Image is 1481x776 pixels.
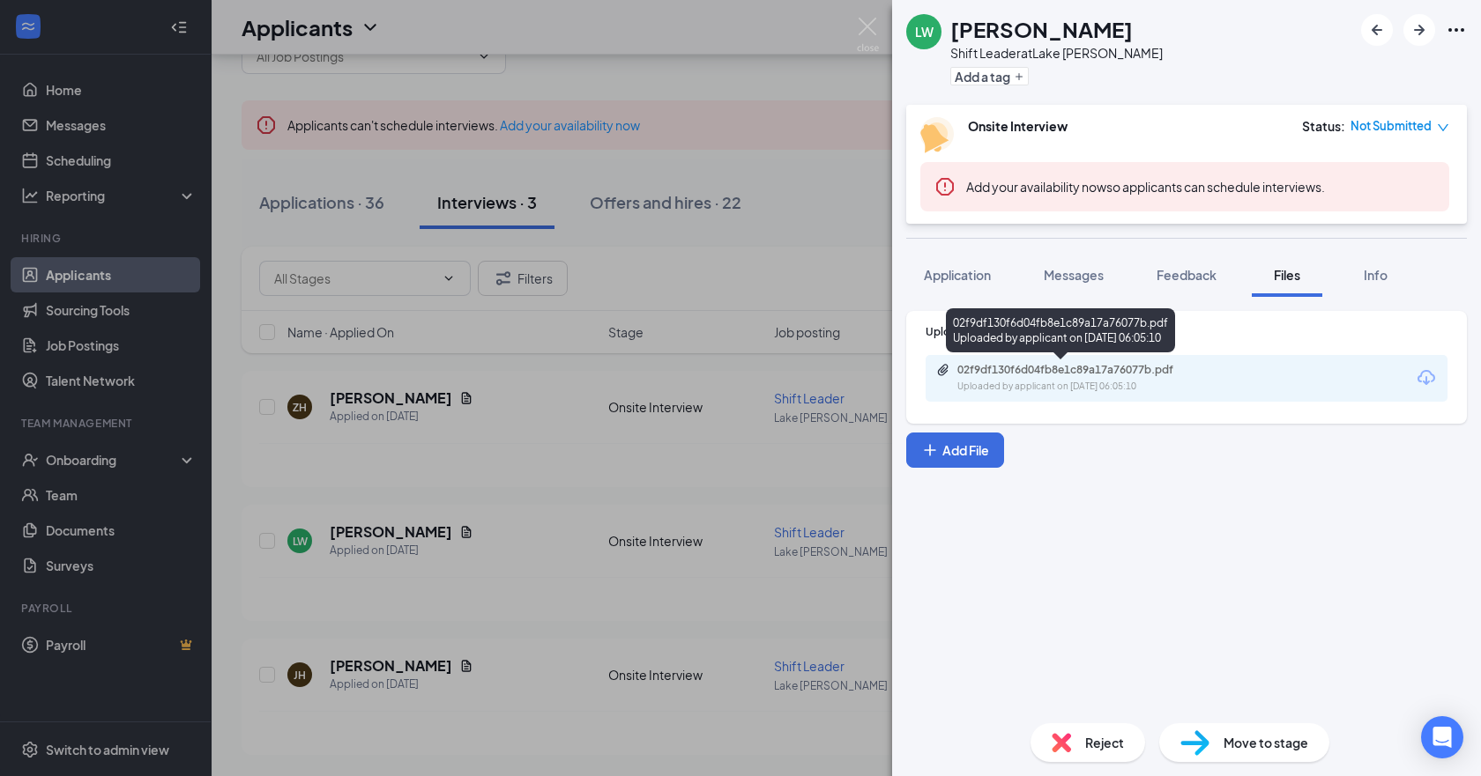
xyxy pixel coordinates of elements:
[1437,122,1449,134] span: down
[915,23,934,41] div: LW
[950,14,1133,44] h1: [PERSON_NAME]
[936,363,1222,394] a: Paperclip02f9df130f6d04fb8e1c89a17a76077b.pdfUploaded by applicant on [DATE] 06:05:10
[957,380,1222,394] div: Uploaded by applicant on [DATE] 06:05:10
[946,308,1175,352] div: 02f9df130f6d04fb8e1c89a17a76077b.pdf Uploaded by applicant on [DATE] 06:05:10
[1224,733,1308,752] span: Move to stage
[1446,19,1467,41] svg: Ellipses
[1302,117,1345,135] div: Status :
[1274,267,1300,283] span: Files
[950,44,1163,62] div: Shift Leader at Lake [PERSON_NAME]
[1014,71,1024,82] svg: Plus
[968,118,1068,134] b: Onsite Interview
[906,432,1004,468] button: Add FilePlus
[924,267,991,283] span: Application
[966,178,1106,196] button: Add your availability now
[1403,14,1435,46] button: ArrowRight
[1351,117,1432,135] span: Not Submitted
[1044,267,1104,283] span: Messages
[934,176,956,197] svg: Error
[1416,367,1437,388] svg: Download
[1366,19,1388,41] svg: ArrowLeftNew
[1361,14,1393,46] button: ArrowLeftNew
[921,441,939,459] svg: Plus
[936,363,950,377] svg: Paperclip
[1085,733,1124,752] span: Reject
[1409,19,1430,41] svg: ArrowRight
[966,179,1325,195] span: so applicants can schedule interviews.
[926,324,1448,339] div: Upload Resume
[1157,267,1217,283] span: Feedback
[957,363,1204,377] div: 02f9df130f6d04fb8e1c89a17a76077b.pdf
[1364,267,1388,283] span: Info
[950,67,1029,85] button: PlusAdd a tag
[1421,716,1463,758] div: Open Intercom Messenger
